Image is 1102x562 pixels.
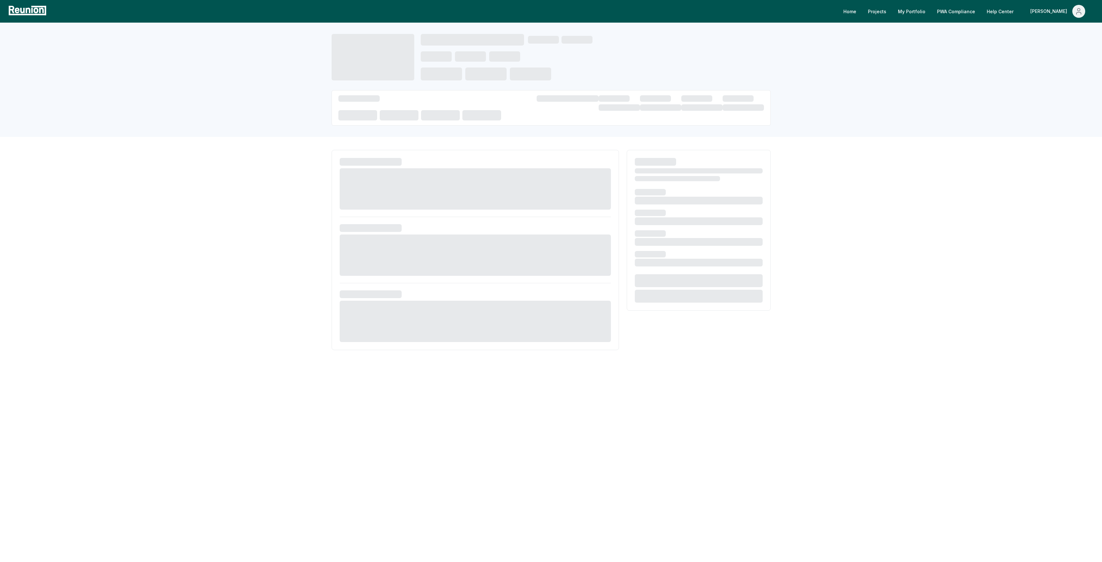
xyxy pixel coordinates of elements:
a: PWA Compliance [932,5,980,18]
a: Projects [863,5,891,18]
nav: Main [838,5,1096,18]
a: Home [838,5,861,18]
a: My Portfolio [893,5,931,18]
a: Help Center [982,5,1019,18]
button: [PERSON_NAME] [1025,5,1090,18]
div: [PERSON_NAME] [1030,5,1070,18]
